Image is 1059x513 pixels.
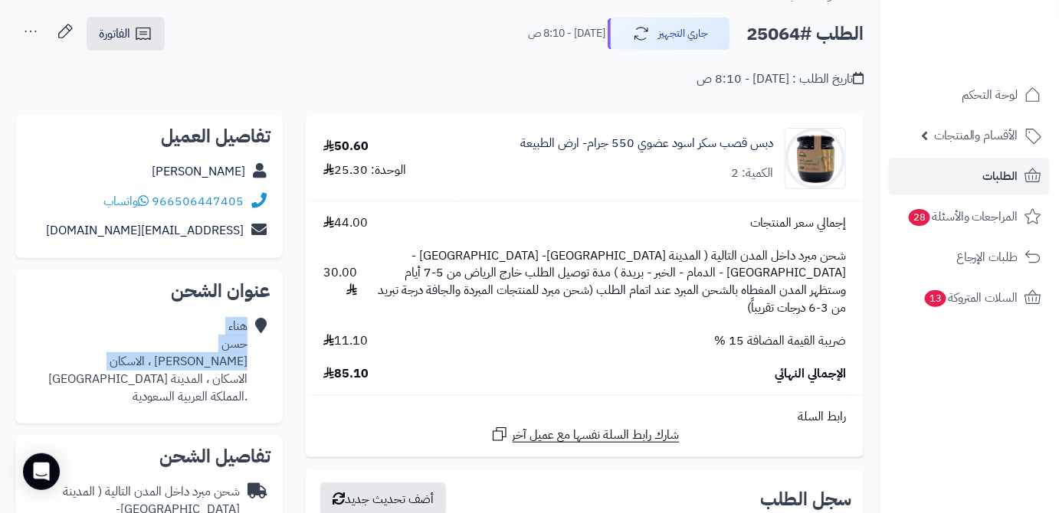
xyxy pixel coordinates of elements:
[46,221,244,240] a: [EMAIL_ADDRESS][DOMAIN_NAME]
[907,206,1018,227] span: المراجعات والأسئلة
[99,25,130,43] span: الفاتورة
[528,26,605,41] small: [DATE] - 8:10 ص
[923,287,1018,309] span: السلات المتروكة
[103,192,149,211] a: واتساب
[697,70,864,88] div: تاريخ الطلب : [DATE] - 8:10 ص
[962,84,1018,106] span: لوحة التحكم
[323,214,368,232] span: 44.00
[152,162,245,181] a: [PERSON_NAME]
[152,192,244,211] a: 966506447405
[775,365,846,383] span: الإجمالي النهائي
[608,18,730,50] button: جاري التجهيز
[889,279,1050,316] a: السلات المتروكة13
[934,125,1018,146] span: الأقسام والمنتجات
[760,490,851,508] h3: سجل الطلب
[889,77,1050,113] a: لوحة التحكم
[955,43,1044,75] img: logo-2.png
[520,135,773,152] a: دبس قصب سكر اسود عضوي 550 جرام- ارض الطبيعة
[28,447,270,466] h2: تفاصيل الشحن
[23,453,60,490] div: Open Intercom Messenger
[925,290,946,307] span: 13
[28,127,270,145] h2: تفاصيل العميل
[889,239,1050,276] a: طلبات الإرجاع
[785,128,845,189] img: 1727119948-%D8%AF%D8%A8%D8%B3%20%D8%A7%D8%B3%D9%88%D8%AF%20-%20%D8%A7%D9%84%D9%82%D8%B5%D8%A8%20%...
[323,162,406,179] div: الوحدة: 25.30
[48,318,248,405] div: هناء حسن [PERSON_NAME] ، الاسكان الاسكان ، المدينة [GEOGRAPHIC_DATA] .المملكة العربية السعودية
[372,247,846,317] span: شحن مبرد داخل المدن التالية ( المدينة [GEOGRAPHIC_DATA]- [GEOGRAPHIC_DATA] - [GEOGRAPHIC_DATA] - ...
[490,425,680,444] a: شارك رابط السلة نفسها مع عميل آخر
[323,332,368,350] span: 11.10
[87,17,165,51] a: الفاتورة
[746,18,864,50] h2: الطلب #25064
[750,214,846,232] span: إجمالي سعر المنتجات
[889,158,1050,194] a: الطلبات
[731,165,773,182] div: الكمية: 2
[312,408,857,426] div: رابط السلة
[983,165,1018,187] span: الطلبات
[714,332,846,350] span: ضريبة القيمة المضافة 15 %
[513,426,680,444] span: شارك رابط السلة نفسها مع عميل آخر
[956,247,1018,268] span: طلبات الإرجاع
[889,198,1050,235] a: المراجعات والأسئلة28
[909,209,930,226] span: 28
[323,264,357,299] span: 30.00
[323,138,369,155] div: 50.60
[28,282,270,300] h2: عنوان الشحن
[323,365,369,383] span: 85.10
